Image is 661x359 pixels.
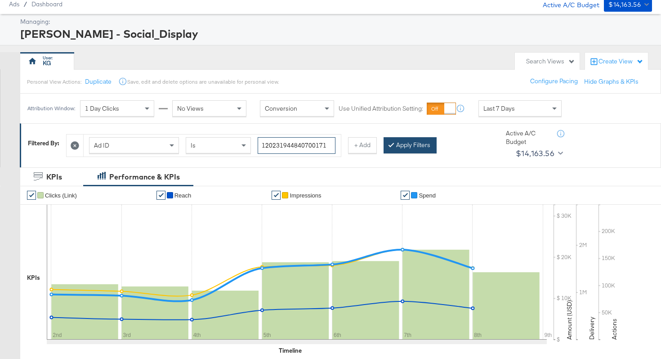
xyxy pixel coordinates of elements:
[177,104,204,112] span: No Views
[419,192,436,199] span: Spend
[516,147,554,160] div: $14,163.56
[43,59,51,67] div: KG
[512,146,565,161] button: $14,163.56
[85,77,112,86] button: Duplicate
[109,172,180,182] div: Performance & KPIs
[588,317,596,340] text: Delivery
[20,26,650,41] div: [PERSON_NAME] - Social_Display
[339,104,423,113] label: Use Unified Attribution Setting:
[27,274,40,282] div: KPIs
[174,192,192,199] span: Reach
[526,57,575,66] div: Search Views
[27,191,36,200] a: ✔
[258,137,335,154] input: Enter a search term
[191,141,196,149] span: Is
[127,78,279,85] div: Save, edit and delete options are unavailable for personal view.
[506,129,555,146] div: Active A/C Budget
[279,346,302,355] div: Timeline
[598,57,643,66] div: Create View
[9,0,19,8] span: Ads
[290,192,321,199] span: Impressions
[19,0,31,8] span: /
[348,137,377,153] button: + Add
[565,300,573,340] text: Amount (USD)
[94,141,109,149] span: Ad ID
[156,191,165,200] a: ✔
[272,191,281,200] a: ✔
[46,172,62,182] div: KPIs
[265,104,297,112] span: Conversion
[384,137,437,153] button: Apply Filters
[524,73,584,90] button: Configure Pacing
[28,139,59,148] div: Filtered By:
[31,0,63,8] a: Dashboard
[27,78,81,85] div: Personal View Actions:
[85,104,119,112] span: 1 Day Clicks
[401,191,410,200] a: ✔
[45,192,77,199] span: Clicks (Link)
[27,105,76,112] div: Attribution Window:
[20,18,650,26] div: Managing:
[584,77,639,86] button: Hide Graphs & KPIs
[610,319,618,340] text: Actions
[483,104,515,112] span: Last 7 Days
